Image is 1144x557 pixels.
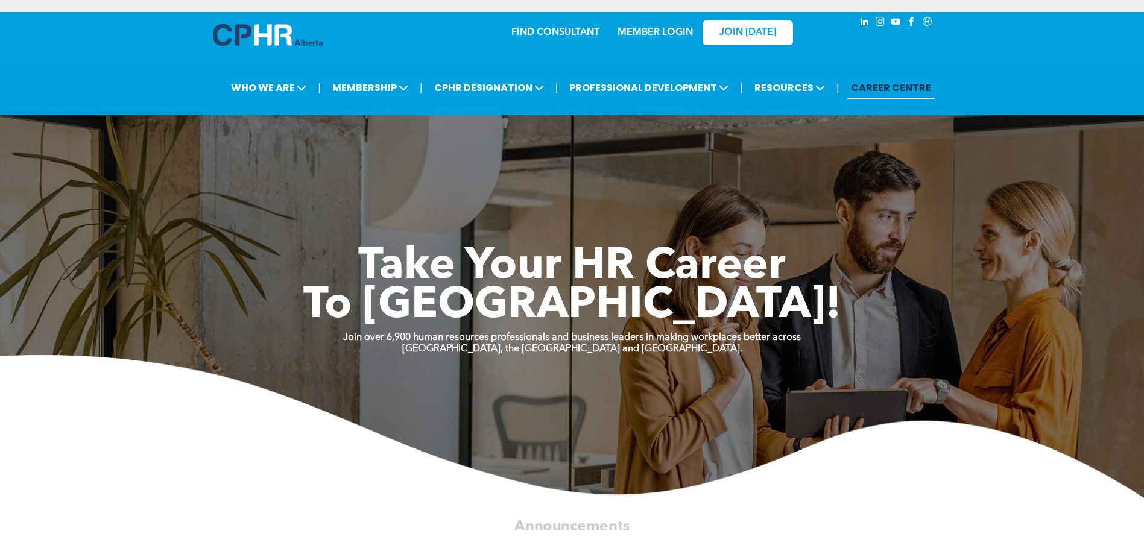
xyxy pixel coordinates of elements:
a: FIND CONSULTANT [511,28,599,37]
img: A blue and white logo for cp alberta [213,24,323,46]
a: facebook [905,15,918,31]
li: | [836,75,839,100]
span: RESOURCES [751,77,829,99]
a: linkedin [858,15,871,31]
li: | [555,75,558,100]
span: JOIN [DATE] [719,27,776,39]
span: Announcements [514,519,630,533]
strong: [GEOGRAPHIC_DATA], the [GEOGRAPHIC_DATA] and [GEOGRAPHIC_DATA]. [402,344,742,354]
span: To [GEOGRAPHIC_DATA]! [303,285,841,328]
a: youtube [890,15,903,31]
li: | [420,75,423,100]
strong: Join over 6,900 human resources professionals and business leaders in making workplaces better ac... [343,333,801,342]
a: CAREER CENTRE [847,77,935,99]
a: JOIN [DATE] [703,20,793,45]
span: Take Your HR Career [358,245,786,289]
span: PROFESSIONAL DEVELOPMENT [566,77,732,99]
a: instagram [874,15,887,31]
li: | [318,75,321,100]
a: MEMBER LOGIN [618,28,693,37]
span: WHO WE ARE [227,77,310,99]
li: | [740,75,743,100]
a: Social network [921,15,934,31]
span: CPHR DESIGNATION [431,77,548,99]
span: MEMBERSHIP [329,77,412,99]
